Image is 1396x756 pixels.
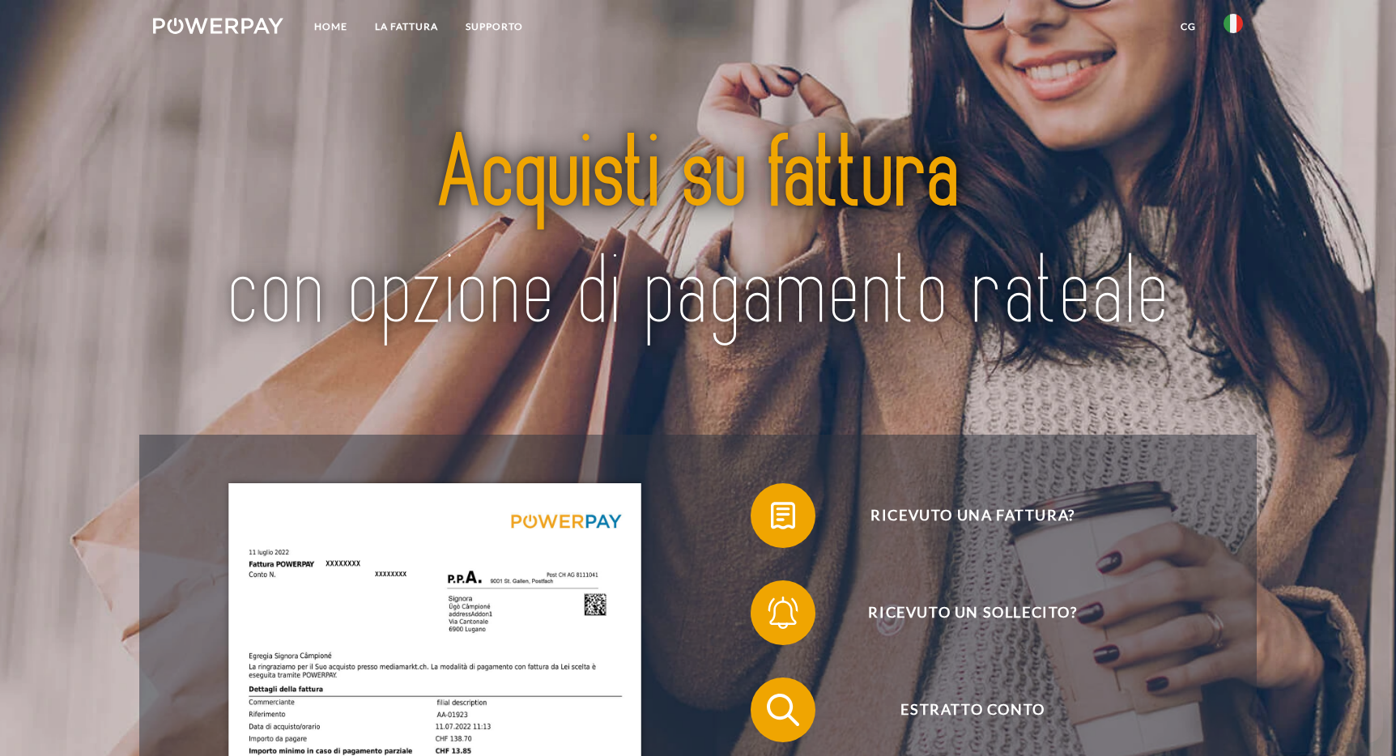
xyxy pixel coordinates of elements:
[300,12,361,41] a: Home
[774,580,1171,645] span: Ricevuto un sollecito?
[763,690,803,730] img: qb_search.svg
[1331,691,1383,743] iframe: Pulsante per aprire la finestra di messaggistica
[763,495,803,536] img: qb_bill.svg
[751,677,1172,742] button: Estratto conto
[751,483,1172,548] button: Ricevuto una fattura?
[763,592,803,633] img: qb_bell.svg
[1167,12,1210,41] a: CG
[452,12,537,41] a: Supporto
[207,75,1189,395] img: title-powerpay_it.svg
[774,677,1171,742] span: Estratto conto
[751,580,1172,645] button: Ricevuto un sollecito?
[774,483,1171,548] span: Ricevuto una fattura?
[153,18,283,34] img: logo-powerpay-white.svg
[1224,14,1243,33] img: it
[361,12,452,41] a: LA FATTURA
